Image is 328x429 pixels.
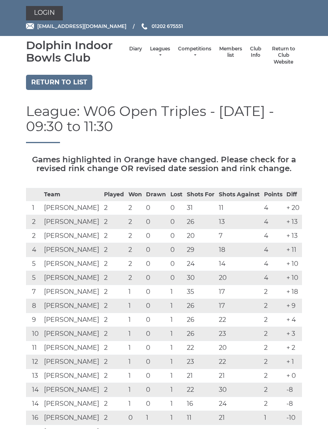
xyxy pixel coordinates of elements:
td: 24 [217,397,262,411]
td: + 4 [284,313,302,327]
td: [PERSON_NAME] [42,257,102,271]
td: 1 [126,383,144,397]
td: 11 [26,341,42,355]
td: 29 [185,243,217,257]
td: 2 [102,313,126,327]
td: 18 [217,243,262,257]
td: [PERSON_NAME] [42,201,102,215]
td: 5 [26,257,42,271]
td: 20 [217,341,262,355]
td: 1 [126,313,144,327]
td: 0 [144,229,168,243]
td: 0 [144,201,168,215]
td: 1 [168,327,184,341]
td: 2 [102,243,126,257]
td: [PERSON_NAME] [42,299,102,313]
td: 0 [144,383,168,397]
td: 2 [102,369,126,383]
td: 0 [144,271,168,285]
td: 30 [217,383,262,397]
a: Leagues [150,46,170,59]
td: 22 [185,383,217,397]
td: 2 [102,215,126,229]
td: 5 [26,271,42,285]
td: 26 [185,299,217,313]
td: 21 [185,369,217,383]
h1: League: W06 Open Triples - [DATE] - 09:30 to 11:30 [26,104,302,143]
td: 0 [144,285,168,299]
td: 2 [102,355,126,369]
td: 21 [217,411,262,425]
td: 1 [168,355,184,369]
td: 1 [168,397,184,411]
td: 23 [185,355,217,369]
td: 17 [217,299,262,313]
td: [PERSON_NAME] [42,411,102,425]
td: 4 [262,243,285,257]
td: 26 [185,313,217,327]
td: + 13 [284,215,302,229]
td: 2 [102,257,126,271]
td: -8 [284,383,302,397]
td: 4 [262,257,285,271]
td: 0 [168,215,184,229]
th: Shots For [185,188,217,201]
a: Phone us 01202 675551 [140,22,183,30]
td: 4 [262,229,285,243]
td: 1 [126,369,144,383]
td: + 10 [284,271,302,285]
td: 2 [126,243,144,257]
td: 20 [217,271,262,285]
td: 14 [26,397,42,411]
td: 4 [262,271,285,285]
span: [EMAIL_ADDRESS][DOMAIN_NAME] [37,23,126,29]
td: 1 [144,411,168,425]
td: 2 [262,285,285,299]
td: 16 [185,397,217,411]
td: 12 [26,355,42,369]
td: [PERSON_NAME] [42,271,102,285]
h5: Games highlighted in Orange have changed. Please check for a revised rink change OR revised date ... [26,155,302,173]
th: Team [42,188,102,201]
td: + 0 [284,369,302,383]
th: Played [102,188,126,201]
td: 2 [102,201,126,215]
td: 31 [185,201,217,215]
td: 16 [26,411,42,425]
td: 0 [168,201,184,215]
td: 1 [168,369,184,383]
td: 1 [126,355,144,369]
td: 2 [126,257,144,271]
a: Return to Club Website [269,46,298,66]
td: 1 [26,201,42,215]
td: 4 [262,215,285,229]
a: Email [EMAIL_ADDRESS][DOMAIN_NAME] [26,22,126,30]
td: 1 [126,397,144,411]
td: 21 [217,369,262,383]
td: 2 [262,299,285,313]
td: 2 [102,383,126,397]
img: Phone us [142,23,147,30]
td: 9 [26,313,42,327]
td: 10 [26,327,42,341]
th: Won [126,188,144,201]
td: 0 [144,243,168,257]
td: 0 [144,341,168,355]
td: 17 [217,285,262,299]
td: 22 [217,313,262,327]
td: 4 [26,243,42,257]
td: + 11 [284,243,302,257]
td: + 13 [284,229,302,243]
td: 11 [217,201,262,215]
td: [PERSON_NAME] [42,313,102,327]
td: 2 [262,327,285,341]
td: + 1 [284,355,302,369]
td: 2 [102,229,126,243]
td: 2 [102,341,126,355]
th: Diff [284,188,302,201]
td: 1 [168,299,184,313]
td: [PERSON_NAME] [42,285,102,299]
td: [PERSON_NAME] [42,327,102,341]
td: 1 [126,299,144,313]
td: 1 [126,327,144,341]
